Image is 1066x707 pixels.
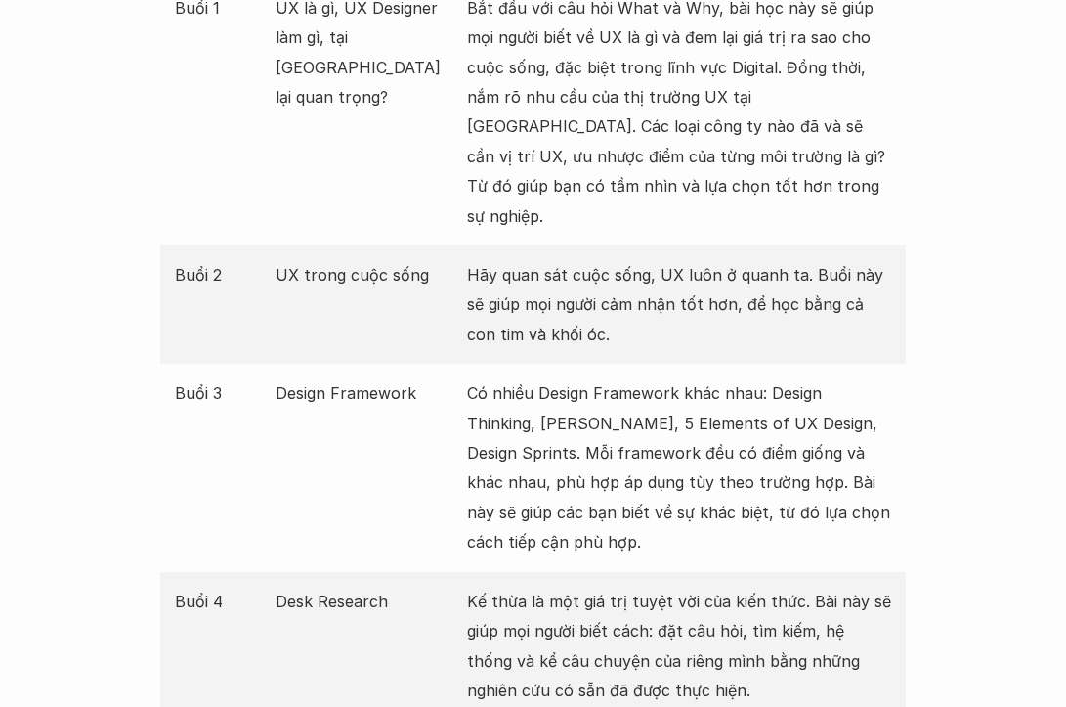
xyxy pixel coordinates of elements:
p: Kế thừa là một giá trị tuyệt vời của kiến thức. Bài này sẽ giúp mọi người biết cách: đặt câu hỏi,... [467,587,891,706]
p: Buổi 2 [175,260,266,289]
p: Design Framework [276,378,457,408]
p: Hãy quan sát cuộc sống, UX luôn ở quanh ta. Buổi này sẽ giúp mọi người cảm nhận tốt hơn, để học b... [467,260,891,349]
p: Buổi 3 [175,378,266,408]
p: Có nhiều Design Framework khác nhau: Design Thinking, [PERSON_NAME], 5 Elements of UX Design, Des... [467,378,891,556]
p: UX trong cuộc sống [276,260,457,289]
p: Desk Research [276,587,457,616]
p: Buổi 4 [175,587,266,616]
